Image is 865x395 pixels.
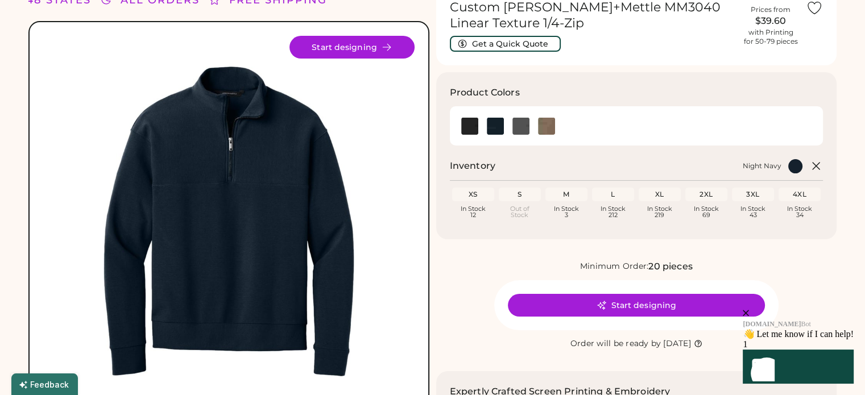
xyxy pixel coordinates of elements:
div: Night Navy [743,161,781,171]
img: Warm Taupe Swatch Image [538,118,555,135]
div: 20 pieces [648,260,692,273]
img: Storm Grey Swatch Image [512,118,529,135]
div: In Stock 43 [734,206,772,218]
div: 2XL [688,190,725,199]
div: Prices from [751,5,790,14]
div: In Stock 12 [454,206,492,218]
div: L [594,190,632,199]
iframe: Front Chat [674,249,862,393]
div: In Stock 3 [548,206,585,218]
div: XS [454,190,492,199]
div: Deep Black [461,118,478,135]
img: Night Navy Swatch Image [487,118,504,135]
div: In Stock 212 [594,206,632,218]
div: 4XL [781,190,818,199]
button: Start designing [289,36,415,59]
div: Night Navy [487,118,504,135]
button: Start designing [508,294,765,317]
div: [DATE] [663,338,691,350]
div: Warm Taupe [538,118,555,135]
h2: Inventory [450,159,495,173]
div: In Stock 219 [641,206,678,218]
div: Out of Stock [501,206,539,218]
div: 3XL [734,190,772,199]
div: $39.60 [742,14,799,28]
div: Minimum Order: [580,261,649,272]
div: S [501,190,539,199]
h3: Product Colors [450,86,520,99]
div: Order will be ready by [570,338,661,350]
div: with Printing for 50-79 pieces [744,28,798,46]
button: Get a Quick Quote [450,36,561,52]
img: Deep Black Swatch Image [461,118,478,135]
div: XL [641,190,678,199]
div: In Stock 34 [781,206,818,218]
div: In Stock 69 [688,206,725,218]
div: Storm Grey [512,118,529,135]
div: M [548,190,585,199]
